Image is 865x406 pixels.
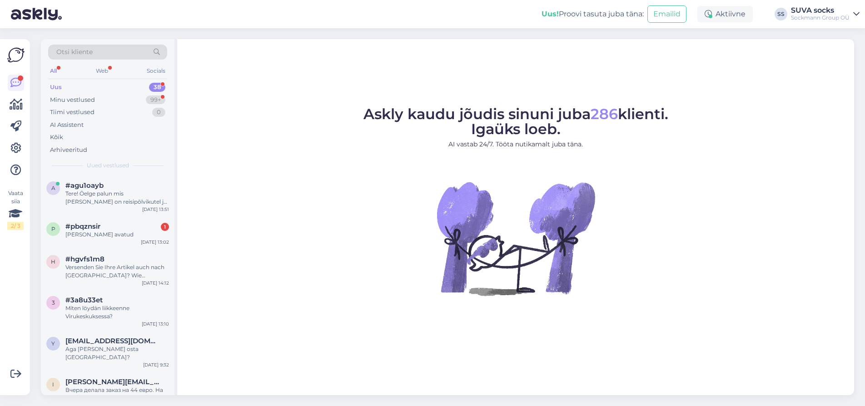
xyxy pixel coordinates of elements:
div: Tere! Öelge palun mis [PERSON_NAME] on reisipõlvikutel ja kompresioonpõlvikutel? [65,190,169,206]
div: 1 [161,223,169,231]
div: [DATE] 13:02 [141,239,169,246]
div: Kõik [50,133,63,142]
p: AI vastab 24/7. Tööta nutikamalt juba täna. [363,140,668,149]
div: 2 / 3 [7,222,24,230]
span: p [51,226,55,232]
div: Tiimi vestlused [50,108,94,117]
div: [DATE] 9:32 [143,361,169,368]
span: #3a8u33et [65,296,103,304]
div: 0 [152,108,165,117]
div: [PERSON_NAME] avatud [65,231,169,239]
div: Minu vestlused [50,95,95,105]
span: Uued vestlused [87,161,129,170]
span: inna.kozlovskaja@gmail.com [65,378,160,386]
span: #pbqznsir [65,222,100,231]
div: [DATE] 13:10 [142,321,169,327]
a: SUVA socksSockmann Group OÜ [791,7,860,21]
button: Emailid [647,5,686,23]
span: i [52,381,54,388]
span: #hgvfs1m8 [65,255,104,263]
span: h [51,258,55,265]
span: Otsi kliente [56,47,93,57]
div: Proovi tasuta juba täna: [542,9,644,20]
div: Вчера делала заказ на 44 евро. На вашем сайте сказано, что начиная с 40 евро, доставка бесплатная... [65,386,169,402]
div: SS [775,8,787,20]
div: AI Assistent [50,120,84,130]
div: [DATE] 13:51 [142,206,169,213]
div: Web [94,65,110,77]
div: All [48,65,59,77]
div: Aga [PERSON_NAME] osta [GEOGRAPHIC_DATA]? [65,345,169,361]
span: 3 [52,299,55,306]
div: Vaata siia [7,189,24,230]
span: y [51,340,55,347]
div: Socials [145,65,167,77]
span: a [51,185,55,191]
div: Arhiveeritud [50,145,87,155]
div: 38 [149,83,165,92]
span: #agu1oayb [65,181,104,190]
b: Uus! [542,10,559,18]
div: 99+ [146,95,165,105]
div: Aktiivne [697,6,753,22]
div: [DATE] 14:12 [142,280,169,286]
span: Askly kaudu jõudis sinuni juba klienti. Igaüks loeb. [363,105,668,138]
img: No Chat active [434,156,597,320]
span: yloilomets@gmail.com [65,337,160,345]
div: Uus [50,83,62,92]
span: 286 [591,105,618,123]
div: Versenden Sie Ihre Artikel auch nach [GEOGRAPHIC_DATA]? Wie [PERSON_NAME] sind die Vetsandkosten ... [65,263,169,280]
div: Sockmann Group OÜ [791,14,850,21]
img: Askly Logo [7,46,25,64]
div: Miten löydän liikkeenne Virukeskuksessa? [65,304,169,321]
div: SUVA socks [791,7,850,14]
